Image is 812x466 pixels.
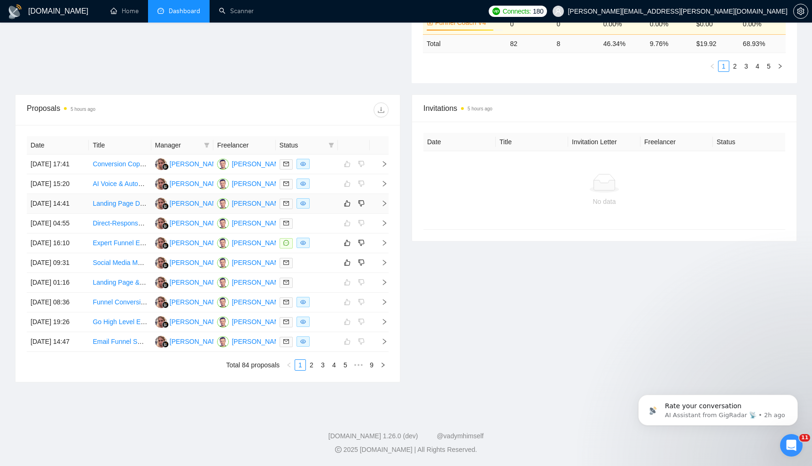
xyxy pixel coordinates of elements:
div: [PERSON_NAME] [232,336,286,347]
td: 0.00% [739,13,786,34]
span: right [374,299,388,305]
a: KG[PERSON_NAME] [155,219,224,226]
a: DB[PERSON_NAME] [217,258,286,266]
img: KG [155,277,167,288]
li: Next Page [774,61,786,72]
div: [PERSON_NAME] [170,317,224,327]
img: KG [155,178,167,190]
div: No data [431,196,778,207]
a: 5 [340,360,351,370]
li: 2 [306,359,317,371]
img: gigradar-bm.png [162,183,169,190]
div: [PERSON_NAME] [170,277,224,287]
span: mail [283,201,289,206]
a: 1 [718,61,729,71]
th: Date [27,136,89,155]
li: Previous Page [283,359,295,371]
span: dislike [358,239,365,247]
span: like [344,259,351,266]
img: gigradar-bm.png [162,203,169,210]
span: right [374,338,388,345]
img: DB [217,277,229,288]
span: eye [300,319,306,325]
td: 68.93 % [739,34,786,53]
td: Go High Level Email Design and Setup Expert [89,312,151,332]
td: 0.00% [600,13,646,34]
img: logo [8,4,23,19]
span: message [283,240,289,246]
a: Landing Page & Funnel Expert for DTC Brand (Persona-Based, Iterative Testing) [93,279,328,286]
li: 1 [718,61,729,72]
button: download [374,102,389,117]
a: 1 [295,360,305,370]
a: DB[PERSON_NAME] [217,318,286,325]
a: DB[PERSON_NAME] [217,219,286,226]
span: user [555,8,562,15]
a: KG[PERSON_NAME] [155,298,224,305]
a: KG[PERSON_NAME] [155,258,224,266]
span: eye [300,339,306,344]
div: [PERSON_NAME] [170,238,224,248]
li: 9 [366,359,377,371]
a: homeHome [110,7,139,15]
span: right [374,200,388,207]
div: [PERSON_NAME] [170,257,224,268]
img: DB [217,257,229,269]
span: mail [283,280,289,285]
img: gigradar-bm.png [162,321,169,328]
img: gigradar-bm.png [162,302,169,308]
a: DB[PERSON_NAME] [217,239,286,246]
div: [PERSON_NAME] [232,218,286,228]
img: gigradar-bm.png [162,262,169,269]
td: [DATE] 14:47 [27,332,89,352]
div: [PERSON_NAME] [232,297,286,307]
div: [PERSON_NAME] [170,297,224,307]
span: filter [328,142,334,148]
li: Next Page [377,359,389,371]
a: DB[PERSON_NAME] [217,160,286,167]
li: 1 [295,359,306,371]
a: Email Funnel Specialist for Shopify Brand (Klaviyo/Email Automation) [93,338,294,345]
div: [PERSON_NAME] [232,198,286,209]
span: right [374,259,388,266]
a: DB[PERSON_NAME] [217,298,286,305]
button: dislike [356,237,367,249]
a: KG[PERSON_NAME] [155,179,224,187]
div: [PERSON_NAME] [232,238,286,248]
span: left [286,362,292,368]
span: mail [283,319,289,325]
li: 3 [317,359,328,371]
div: [PERSON_NAME] [232,179,286,189]
span: filter [202,138,211,152]
a: Expert Funnel Email Copywriter [93,239,185,247]
span: right [380,362,386,368]
span: left [710,63,715,69]
td: Email Funnel Specialist for Shopify Brand (Klaviyo/Email Automation) [89,332,151,352]
span: dislike [358,200,365,207]
div: Proposals [27,102,208,117]
button: dislike [356,198,367,209]
li: 5 [340,359,351,371]
span: mail [283,181,289,186]
th: Status [713,133,785,151]
td: [DATE] 17:41 [27,155,89,174]
td: Direct-Response Copywriter Needed For Email Automations [89,214,151,233]
td: Total [423,34,507,53]
span: right [374,220,388,226]
img: gigradar-bm.png [162,282,169,288]
th: Freelancer [213,136,275,155]
span: mail [283,339,289,344]
a: DB[PERSON_NAME] [217,278,286,286]
img: KG [155,336,167,348]
td: 0.00% [646,13,693,34]
a: Funnel Conversion Expert Needed (ConvertKit + Arabic, High-Ticket Coaching) [93,298,322,306]
time: 5 hours ago [70,107,95,112]
a: setting [793,8,808,15]
li: Total 84 proposals [226,359,280,371]
span: dashboard [157,8,164,14]
img: KG [155,158,167,170]
img: DB [217,217,229,229]
a: 3 [741,61,751,71]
